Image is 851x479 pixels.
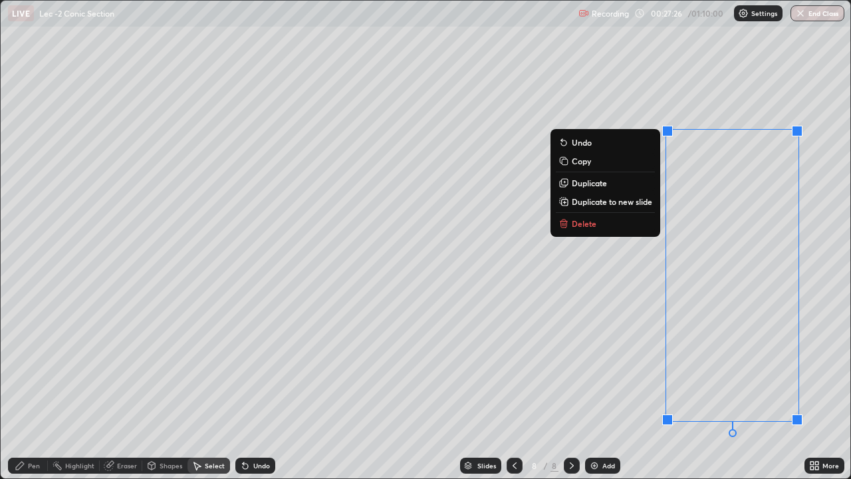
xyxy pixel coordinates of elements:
[589,460,600,471] img: add-slide-button
[528,462,541,470] div: 8
[253,462,270,469] div: Undo
[556,175,655,191] button: Duplicate
[117,462,137,469] div: Eraser
[12,8,30,19] p: LIVE
[738,8,749,19] img: class-settings-icons
[477,462,496,469] div: Slides
[822,462,839,469] div: More
[751,10,777,17] p: Settings
[160,462,182,469] div: Shapes
[556,153,655,169] button: Copy
[65,462,94,469] div: Highlight
[572,137,592,148] p: Undo
[578,8,589,19] img: recording.375f2c34.svg
[795,8,806,19] img: end-class-cross
[28,462,40,469] div: Pen
[572,218,596,229] p: Delete
[602,462,615,469] div: Add
[556,134,655,150] button: Undo
[592,9,629,19] p: Recording
[556,194,655,210] button: Duplicate to new slide
[550,460,558,472] div: 8
[556,216,655,232] button: Delete
[205,462,225,469] div: Select
[544,462,548,470] div: /
[572,196,652,207] p: Duplicate to new slide
[572,178,607,188] p: Duplicate
[39,8,114,19] p: Lec -2 Conic Section
[572,156,591,166] p: Copy
[790,5,844,21] button: End Class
